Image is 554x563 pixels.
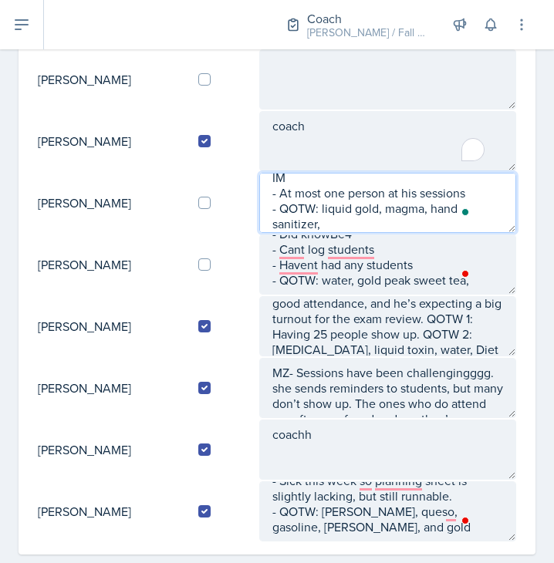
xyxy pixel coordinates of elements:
[37,419,186,480] td: [PERSON_NAME]
[37,357,186,419] td: [PERSON_NAME]
[259,111,516,171] textarea: To enrich screen reader interactions, please activate Accessibility in Grammarly extension settings
[259,234,516,295] textarea: To enrich screen reader interactions, please activate Accessibility in Grammarly extension settings
[37,234,186,295] td: [PERSON_NAME]
[307,25,431,41] div: [PERSON_NAME] / Fall 2025
[307,9,431,28] div: Coach
[37,295,186,357] td: [PERSON_NAME]
[259,481,516,541] textarea: To enrich screen reader interactions, please activate Accessibility in Grammarly extension settings
[37,49,186,110] td: [PERSON_NAME]
[259,173,516,233] textarea: To enrich screen reader interactions, please activate Accessibility in Grammarly extension settings
[37,480,186,542] td: [PERSON_NAME]
[37,110,186,172] td: [PERSON_NAME]
[37,172,186,234] td: [PERSON_NAME]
